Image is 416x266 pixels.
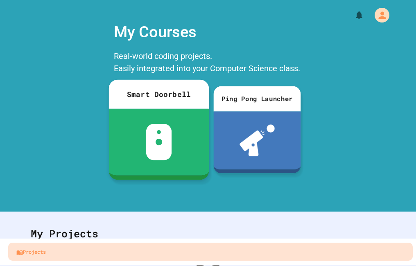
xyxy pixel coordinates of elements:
[339,8,366,22] div: My Notifications
[146,124,172,160] img: sdb-white.svg
[240,124,275,156] img: ppl-with-ball.png
[8,243,413,261] a: Projects
[213,86,301,111] div: Ping Pong Launcher
[23,218,393,250] div: My Projects
[109,80,209,109] div: Smart Doorbell
[366,6,391,25] div: My Account
[110,16,306,48] div: My Courses
[110,48,306,79] div: Real-world coding projects. Easily integrated into your Computer Science class.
